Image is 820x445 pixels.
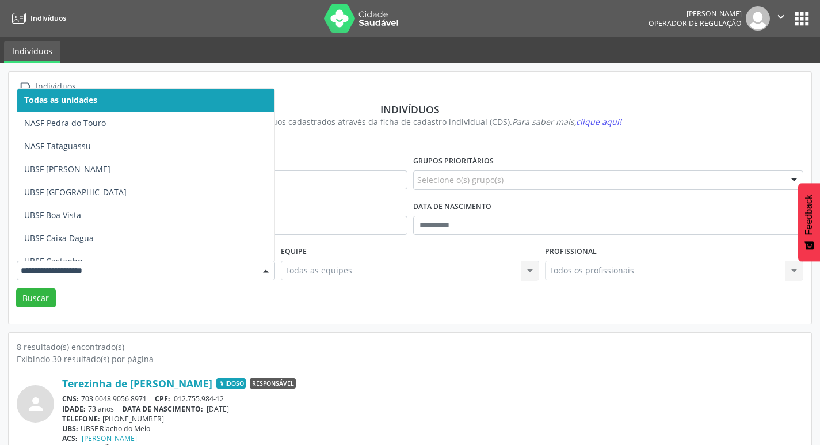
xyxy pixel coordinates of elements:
[17,353,803,365] div: Exibindo 30 resultado(s) por página
[33,78,78,95] div: Indivíduos
[25,394,46,414] i: person
[413,153,494,170] label: Grupos prioritários
[281,243,307,261] label: Equipe
[4,41,60,63] a: Indivíduos
[62,414,100,424] span: TELEFONE:
[62,433,78,443] span: ACS:
[24,94,97,105] span: Todas as unidades
[174,394,224,404] span: 012.755.984-12
[545,243,597,261] label: Profissional
[155,394,170,404] span: CPF:
[417,174,504,186] span: Selecione o(s) grupo(s)
[576,116,621,127] span: clique aqui!
[17,78,78,95] a:  Indivíduos
[24,256,82,267] span: UBSF Castanho
[62,424,78,433] span: UBS:
[649,9,742,18] div: [PERSON_NAME]
[792,9,812,29] button: apps
[62,414,803,424] div: [PHONE_NUMBER]
[17,341,803,353] div: 8 resultado(s) encontrado(s)
[24,163,110,174] span: UBSF [PERSON_NAME]
[24,140,91,151] span: NASF Tataguassu
[804,195,814,235] span: Feedback
[216,378,246,389] span: Idoso
[62,394,803,404] div: 703 0048 9056 8971
[122,404,203,414] span: DATA DE NASCIMENTO:
[24,233,94,244] span: UBSF Caixa Dagua
[24,210,81,220] span: UBSF Boa Vista
[25,103,795,116] div: Indivíduos
[62,404,86,414] span: IDADE:
[798,183,820,261] button: Feedback - Mostrar pesquisa
[17,78,33,95] i: 
[746,6,770,31] img: img
[16,288,56,308] button: Buscar
[770,6,792,31] button: 
[25,116,795,128] div: Visualize os indivíduos cadastrados através da ficha de cadastro individual (CDS).
[512,116,621,127] i: Para saber mais,
[8,9,66,28] a: Indivíduos
[62,394,79,404] span: CNS:
[24,187,127,197] span: UBSF [GEOGRAPHIC_DATA]
[207,404,229,414] span: [DATE]
[62,424,803,433] div: UBSF Riacho do Meio
[649,18,742,28] span: Operador de regulação
[775,10,787,23] i: 
[82,433,137,443] a: [PERSON_NAME]
[250,378,296,389] span: Responsável
[30,13,66,23] span: Indivíduos
[24,117,106,128] span: NASF Pedra do Touro
[413,198,491,216] label: Data de nascimento
[62,377,212,390] a: Terezinha de [PERSON_NAME]
[62,404,803,414] div: 73 anos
